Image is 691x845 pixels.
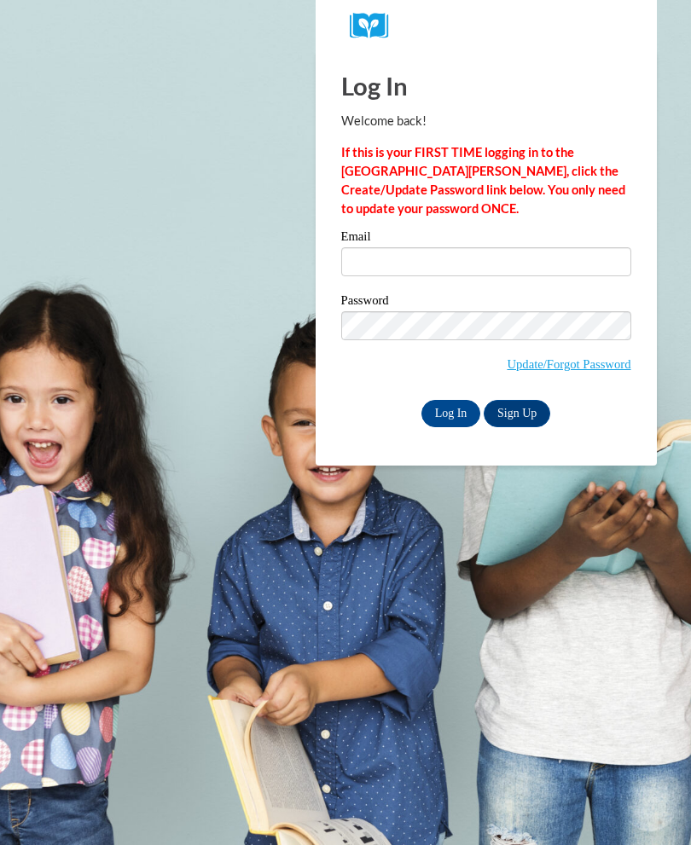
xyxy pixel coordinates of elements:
[341,230,631,247] label: Email
[350,13,623,39] a: COX Campus
[421,400,481,427] input: Log In
[350,13,401,39] img: Logo brand
[341,294,631,311] label: Password
[623,777,677,831] iframe: Button to launch messaging window
[341,145,625,216] strong: If this is your FIRST TIME logging in to the [GEOGRAPHIC_DATA][PERSON_NAME], click the Create/Upd...
[341,68,631,103] h1: Log In
[484,400,550,427] a: Sign Up
[507,357,630,371] a: Update/Forgot Password
[341,112,631,130] p: Welcome back!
